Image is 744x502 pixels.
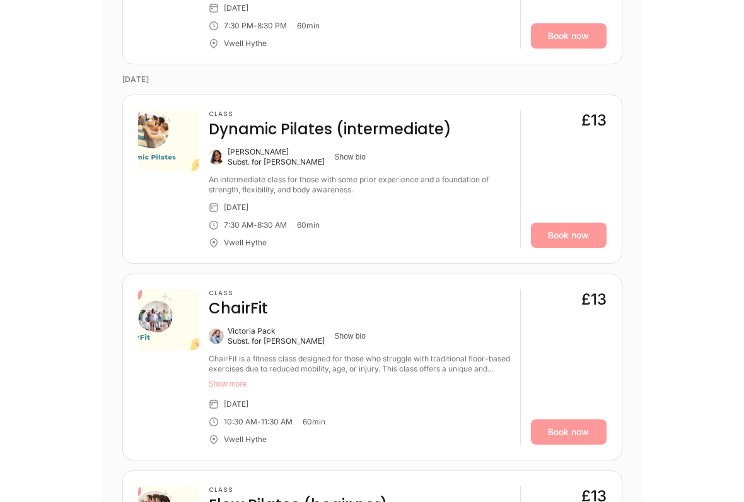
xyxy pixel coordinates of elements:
[224,417,257,427] div: 10:30 AM
[209,110,451,118] h3: Class
[224,3,248,13] div: [DATE]
[209,354,510,374] div: ChairFit is a fitness class designed for those who struggle with traditional floor-based exercise...
[257,220,287,230] div: 8:30 AM
[303,417,325,427] div: 60 min
[228,147,325,157] div: [PERSON_NAME]
[581,289,607,310] div: £13
[253,220,257,230] div: -
[209,486,388,494] h3: Class
[531,23,607,49] a: Book now
[209,149,224,165] img: Kate Arnold
[209,175,510,195] div: An intermediate class for those with some prior experience and a foundation of strength, flexibil...
[335,152,366,162] button: Show bio
[209,298,268,318] h4: ChairFit
[224,38,267,49] div: Vwell Hythe
[228,326,325,336] div: Victoria Pack
[209,119,451,139] h4: Dynamic Pilates (intermediate)
[253,21,257,31] div: -
[531,419,607,445] a: Book now
[209,289,268,297] h3: Class
[228,336,325,346] div: Subst. for [PERSON_NAME]
[257,417,261,427] div: -
[209,329,224,344] img: Victoria Pack
[224,238,267,248] div: Vwell Hythe
[138,289,199,350] img: c877d74a-5d59-4f2d-a7ac-7788169e9ea6.png
[531,223,607,248] a: Book now
[138,110,199,171] img: ae0a0597-cc0d-4c1f-b89b-51775b502e7a.png
[224,399,248,409] div: [DATE]
[581,110,607,131] div: £13
[122,64,622,95] time: [DATE]
[224,435,267,445] div: Vwell Hythe
[261,417,293,427] div: 11:30 AM
[257,21,287,31] div: 8:30 PM
[224,202,248,213] div: [DATE]
[228,157,325,167] div: Subst. for [PERSON_NAME]
[224,220,253,230] div: 7:30 AM
[224,21,253,31] div: 7:30 PM
[297,220,320,230] div: 60 min
[297,21,320,31] div: 60 min
[209,379,510,389] button: Show more
[335,331,366,341] button: Show bio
